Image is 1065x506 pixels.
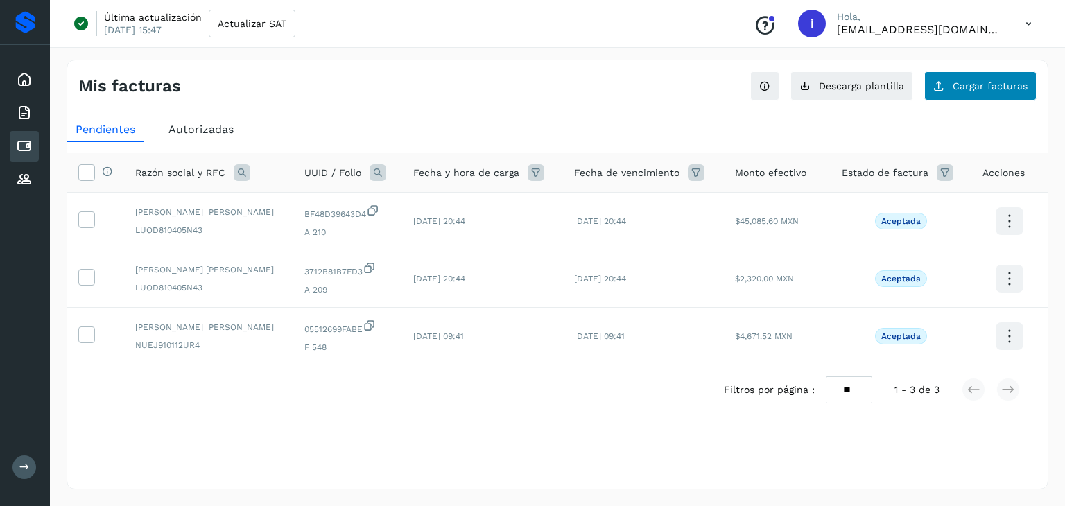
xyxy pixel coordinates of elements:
[574,331,625,341] span: [DATE] 09:41
[574,216,626,226] span: [DATE] 20:44
[735,166,806,180] span: Monto efectivo
[10,64,39,95] div: Inicio
[10,164,39,195] div: Proveedores
[735,274,794,283] span: $2,320.00 MXN
[104,24,162,36] p: [DATE] 15:47
[168,123,234,136] span: Autorizadas
[413,331,464,341] span: [DATE] 09:41
[953,81,1028,91] span: Cargar facturas
[894,383,940,397] span: 1 - 3 de 3
[842,166,928,180] span: Estado de factura
[10,98,39,128] div: Facturas
[924,71,1037,101] button: Cargar facturas
[735,216,799,226] span: $45,085.60 MXN
[135,224,282,236] span: LUOD810405N43
[304,283,392,296] span: A 209
[413,166,519,180] span: Fecha y hora de carga
[135,166,225,180] span: Razón social y RFC
[574,166,679,180] span: Fecha de vencimiento
[881,274,921,283] p: Aceptada
[881,331,921,341] p: Aceptada
[724,383,815,397] span: Filtros por página :
[837,23,1003,36] p: idelarosa@viako.com.mx
[304,204,392,220] span: BF48D39643D4
[413,274,465,283] span: [DATE] 20:44
[135,206,282,218] span: [PERSON_NAME] [PERSON_NAME]
[790,71,913,101] button: Descarga plantilla
[982,166,1025,180] span: Acciones
[135,321,282,333] span: [PERSON_NAME] [PERSON_NAME]
[218,19,286,28] span: Actualizar SAT
[76,123,135,136] span: Pendientes
[819,81,904,91] span: Descarga plantilla
[735,331,793,341] span: $4,671.52 MXN
[209,10,295,37] button: Actualizar SAT
[135,263,282,276] span: [PERSON_NAME] [PERSON_NAME]
[881,216,921,226] p: Aceptada
[837,11,1003,23] p: Hola,
[574,274,626,283] span: [DATE] 20:44
[78,76,181,96] h4: Mis facturas
[135,281,282,294] span: LUOD810405N43
[304,341,392,354] span: F 548
[304,226,392,238] span: A 210
[413,216,465,226] span: [DATE] 20:44
[104,11,202,24] p: Última actualización
[10,131,39,162] div: Cuentas por pagar
[304,261,392,278] span: 3712B81B7FD3
[135,339,282,351] span: NUEJ910112UR4
[304,319,392,335] span: 05512699FABE
[304,166,361,180] span: UUID / Folio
